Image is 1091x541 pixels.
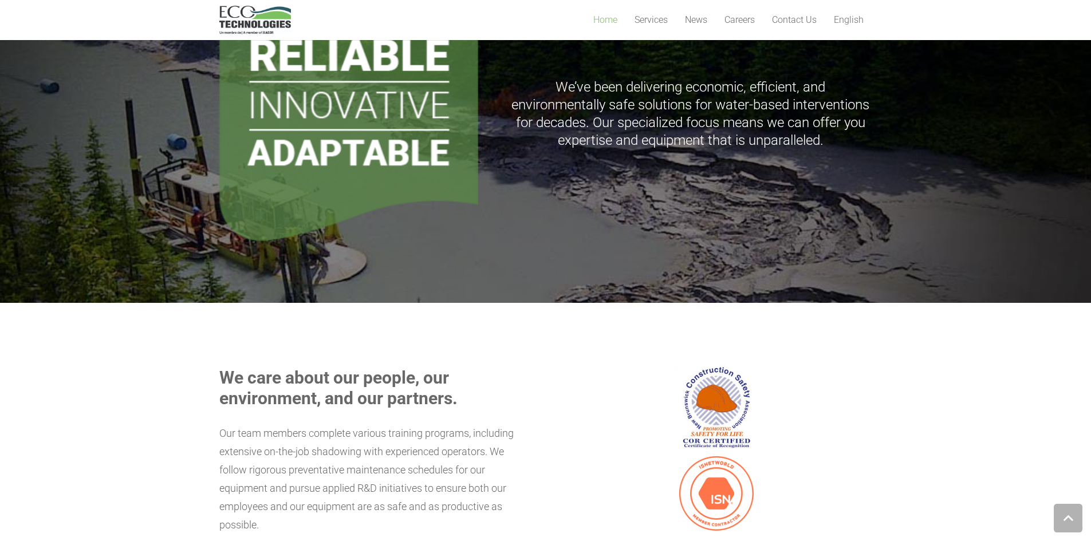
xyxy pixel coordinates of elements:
span: News [685,14,707,25]
span: Home [593,14,617,25]
span: We’ve been delivering economic, efficient, and environmentally safe solutions for water-based int... [511,79,869,148]
a: logo_EcoTech_ASDR_RGB [219,6,291,34]
p: Our team members complete various training programs, including extensive on-the-job shadowing wit... [219,424,530,534]
a: Back to top [1054,504,1082,532]
span: Careers [724,14,755,25]
strong: We care about our people, our environment, and our partners. [219,368,458,408]
span: Services [635,14,668,25]
span: English [834,14,864,25]
span: Contact Us [772,14,817,25]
